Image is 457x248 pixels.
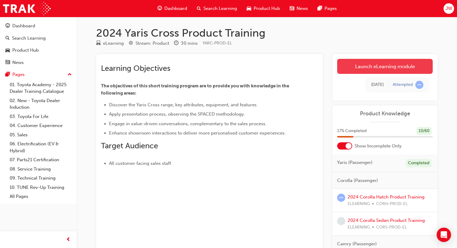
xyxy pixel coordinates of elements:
span: learningRecordVerb_NONE-icon [337,217,345,225]
span: car-icon [247,5,251,12]
span: Pages [324,5,337,12]
span: learningRecordVerb_ATTEMPT-icon [337,194,345,202]
div: Product Hub [12,47,39,54]
span: car-icon [5,48,10,53]
span: ELEARNING [348,224,370,231]
div: 10 / 60 [416,127,431,135]
a: 06. Electrification (EV & Hybrid) [7,139,74,155]
span: Discover the Yaris Cross range, key attributes, equipment, and features. [109,102,258,107]
div: Completed [406,159,431,167]
button: Pages [2,69,74,80]
span: prev-icon [66,236,71,243]
span: news-icon [290,5,294,12]
span: target-icon [129,41,133,46]
a: All Pages [7,192,74,201]
a: News [2,57,74,68]
span: CORH-PROD-EL [376,201,408,207]
a: news-iconNews [285,2,313,15]
span: news-icon [5,60,10,65]
a: 02. New - Toyota Dealer Induction [7,96,74,112]
span: pages-icon [5,72,10,77]
a: Product Hub [2,45,74,56]
div: Type [96,40,124,47]
span: Product Hub [254,5,280,12]
span: pages-icon [318,5,322,12]
a: 09. Technical Training [7,174,74,183]
span: Target Audience [101,141,158,150]
div: Attempted [393,82,413,88]
a: 01. Toyota Academy - 2025 Dealer Training Catalogue [7,80,74,96]
span: Corolla (Passenger) [337,177,378,184]
a: 07. Parts21 Certification [7,155,74,165]
a: Search Learning [2,33,74,44]
span: Dashboard [164,5,187,12]
span: Learning resource code [203,41,232,46]
a: guage-iconDashboard [153,2,192,15]
a: pages-iconPages [313,2,342,15]
div: Dashboard [12,23,35,29]
span: All customer facing sales staff. [109,161,172,166]
div: Open Intercom Messenger [437,228,451,242]
span: search-icon [197,5,201,12]
div: News [12,59,24,66]
a: 10. TUNE Rev-Up Training [7,183,74,192]
span: The objectives of this short training program are to provide you with knowledge in the following ... [101,83,290,96]
a: 04. Customer Experience [7,121,74,130]
a: search-iconSearch Learning [192,2,242,15]
a: 2024 Corolla Hatch Product Training [348,194,425,200]
span: News [297,5,308,12]
span: ELEARNING [348,201,370,207]
span: Camry (Passenger) [337,240,377,247]
span: JW [445,5,452,12]
span: Yaris (Passenger) [337,159,373,166]
span: 17 % Completed [337,128,367,135]
span: Search Learning [203,5,237,12]
div: Duration [174,40,198,47]
div: Pages [12,71,25,78]
div: 30 mins [181,40,198,47]
a: Dashboard [2,20,74,32]
span: learningResourceType_ELEARNING-icon [96,41,101,46]
span: learningRecordVerb_ATTEMPT-icon [415,81,423,89]
a: 03. Toyota For Life [7,112,74,121]
span: Engage in value-driven conversations, complementary to the sales process. [109,121,267,126]
a: 2024 Corolla Sedan Product Training [348,218,425,223]
span: Enhance showroom interactions to deliver more personalised customer experiences. [109,130,286,136]
span: Show Incomplete Only [355,143,402,150]
a: car-iconProduct Hub [242,2,285,15]
span: up-icon [68,71,72,79]
button: DashboardSearch LearningProduct HubNews [2,19,74,69]
button: JW [443,3,454,14]
div: Stream: Product [136,40,169,47]
a: 08. Service Training [7,165,74,174]
span: Apply presentation process, observing the SPACED methodology. [109,111,245,117]
span: guage-icon [157,5,162,12]
div: eLearning [103,40,124,47]
a: Launch eLearning module [337,59,433,74]
a: Product Knowledge [337,110,433,117]
img: Trak [3,2,51,15]
div: Mon Feb 24 2025 12:32:27 GMT+1100 (Australian Eastern Daylight Time) [371,81,384,88]
span: Learning Objectives [101,64,170,73]
div: Stream [129,40,169,47]
span: clock-icon [174,41,178,46]
div: Search Learning [12,35,46,42]
a: 05. Sales [7,130,74,140]
span: CORS-PROD-EL [376,224,407,231]
h1: 2024 Yaris Cross Product Training [96,26,437,40]
span: guage-icon [5,23,10,29]
span: search-icon [5,36,10,41]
